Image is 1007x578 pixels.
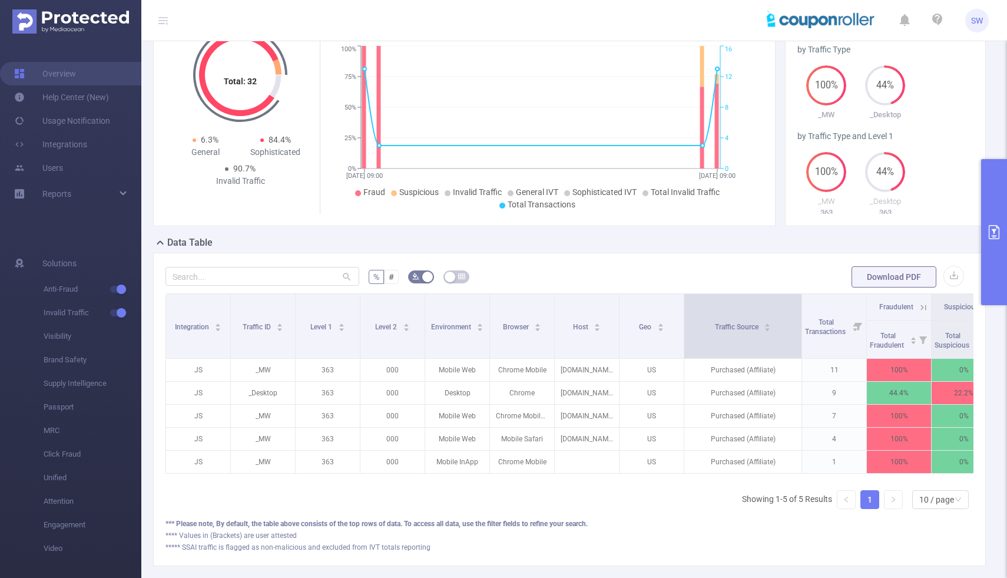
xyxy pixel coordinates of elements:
[44,442,141,466] span: Click Fraud
[224,77,257,86] tspan: Total: 32
[403,322,410,329] div: Sort
[296,405,360,427] p: 363
[215,322,221,325] i: icon: caret-up
[12,9,129,34] img: Protected Media
[412,273,419,280] i: icon: bg-colors
[657,322,664,325] i: icon: caret-up
[856,109,915,121] p: _Desktop
[915,321,931,358] i: Filter menu
[165,518,973,529] div: *** Please note, By default, the table above consists of the top rows of data. To access all data...
[233,164,256,173] span: 90.7%
[837,490,856,509] li: Previous Page
[555,428,619,450] p: [DOMAIN_NAME]
[843,496,850,503] i: icon: left
[231,451,295,473] p: _MW
[932,359,996,381] p: 0%
[344,73,356,81] tspan: 75%
[535,322,541,325] i: icon: caret-up
[243,323,273,331] span: Traffic ID
[867,359,931,381] p: 100%
[166,405,230,427] p: JS
[44,301,141,325] span: Invalid Traffic
[764,326,771,330] i: icon: caret-down
[516,187,558,197] span: General IVT
[865,81,905,90] span: 44%
[725,134,728,142] tspan: 4
[856,207,915,219] p: 363
[276,322,283,329] div: Sort
[684,428,801,450] p: Purchased (Affiliate)
[338,326,344,330] i: icon: caret-down
[684,382,801,404] p: Purchased (Affiliate)
[932,405,996,427] p: 0%
[850,294,866,358] i: Filter menu
[573,323,590,331] span: Host
[867,382,931,404] p: 44.4%
[490,405,554,427] p: Chrome Mobile iOS
[42,189,71,199] span: Reports
[910,335,916,339] i: icon: caret-up
[42,182,71,206] a: Reports
[555,382,619,404] p: [DOMAIN_NAME]
[657,322,664,329] div: Sort
[346,172,383,180] tspan: [DATE] 09:00
[360,405,425,427] p: 000
[44,348,141,372] span: Brand Safety
[373,272,379,282] span: %
[360,359,425,381] p: 000
[742,490,832,509] li: Showing 1-5 of 5 Results
[865,167,905,177] span: 44%
[44,537,141,560] span: Video
[852,266,936,288] button: Download PDF
[231,428,295,450] p: _MW
[797,130,974,143] div: by Traffic Type and Level 1
[344,134,356,142] tspan: 25%
[389,272,394,282] span: #
[555,405,619,427] p: [DOMAIN_NAME]
[867,451,931,473] p: 100%
[910,335,917,342] div: Sort
[806,167,846,177] span: 100%
[14,62,76,85] a: Overview
[725,104,728,111] tspan: 8
[277,326,283,330] i: icon: caret-down
[44,490,141,513] span: Attention
[215,326,221,330] i: icon: caret-down
[166,451,230,473] p: JS
[14,156,63,180] a: Users
[175,323,211,331] span: Integration
[867,428,931,450] p: 100%
[797,196,856,207] p: _MW
[971,9,983,32] span: SW
[44,278,141,301] span: Anti-Fraud
[360,451,425,473] p: 000
[425,382,489,404] p: Desktop
[935,332,971,349] span: Total Suspicious
[490,382,554,404] p: Chrome
[490,359,554,381] p: Chrome Mobile
[476,322,483,329] div: Sort
[860,490,879,509] li: 1
[684,359,801,381] p: Purchased (Affiliate)
[802,451,866,473] p: 1
[534,322,541,329] div: Sort
[403,322,409,325] i: icon: caret-up
[490,428,554,450] p: Mobile Safari
[620,382,684,404] p: US
[890,496,897,503] i: icon: right
[684,405,801,427] p: Purchased (Affiliate)
[797,44,974,56] div: by Traffic Type
[338,322,344,325] i: icon: caret-up
[348,165,356,173] tspan: 0%
[535,326,541,330] i: icon: caret-down
[797,207,856,219] p: 363
[932,428,996,450] p: 0%
[310,323,334,331] span: Level 1
[806,81,846,90] span: 100%
[725,46,732,54] tspan: 16
[944,303,979,311] span: Suspicious
[166,428,230,450] p: JS
[919,491,954,508] div: 10 / page
[201,135,218,144] span: 6.3%
[338,322,345,329] div: Sort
